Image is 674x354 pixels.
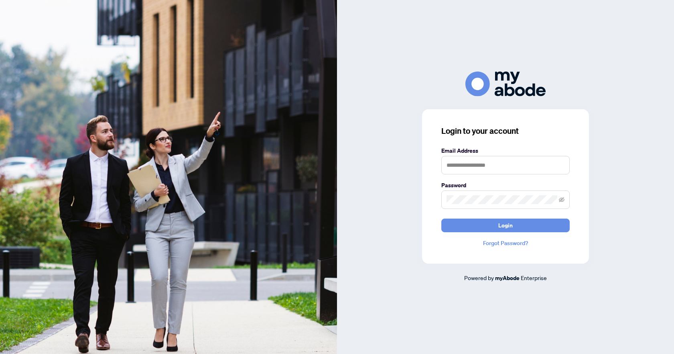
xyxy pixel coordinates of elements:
span: Login [498,219,513,232]
span: Powered by [464,274,494,281]
h3: Login to your account [441,125,570,137]
span: eye-invisible [559,197,564,203]
a: Forgot Password? [441,239,570,248]
button: Login [441,219,570,232]
label: Password [441,181,570,190]
span: Enterprise [521,274,547,281]
a: myAbode [495,274,520,282]
label: Email Address [441,146,570,155]
img: ma-logo [465,72,546,96]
